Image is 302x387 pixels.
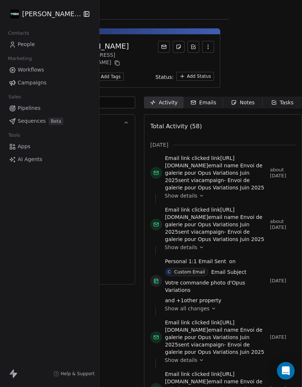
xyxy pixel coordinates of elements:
[165,207,210,213] span: Email link clicked
[176,72,214,81] button: Add Status
[165,192,291,199] a: Show details
[229,258,235,265] span: on
[61,371,95,377] span: Help & Support
[165,155,210,161] span: Email link clicked
[165,206,267,243] span: link email name sent via campaign -
[18,66,44,74] span: Workflows
[6,115,93,127] a: SequencesBeta
[277,362,295,380] div: Open Intercom Messenger
[165,319,267,356] span: link email name sent via campaign -
[155,73,173,81] span: Status:
[165,154,267,191] span: link email name sent via campaign -
[5,53,35,64] span: Marketing
[9,8,78,20] button: [PERSON_NAME] Photo
[49,118,63,125] span: Beta
[68,51,158,67] div: [EMAIL_ADDRESS][DOMAIN_NAME]
[165,214,263,235] span: Envoi de galerie pour Opus Variations Juin 2025
[6,153,93,165] a: AI Agents
[5,28,32,39] span: Contacts
[53,371,95,377] a: Help & Support
[6,140,93,153] a: Apps
[150,141,168,149] span: [DATE]
[91,73,124,81] button: Add Tags
[22,9,82,19] span: [PERSON_NAME] Photo
[165,163,263,183] span: Envoi de galerie pour Opus Variations Juin 2025
[150,123,202,130] span: Total Activity (58)
[231,99,254,107] div: Notes
[165,320,210,325] span: Email link clicked
[165,356,197,364] span: Show details
[165,244,291,251] a: Show details
[6,77,93,89] a: Campaigns
[165,244,197,251] span: Show details
[18,41,35,48] span: People
[165,258,226,265] span: Personal 1:1 Email Sent
[165,327,263,348] span: Envoi de galerie pour Opus Variations Juin 2025
[165,192,197,199] span: Show details
[165,279,267,294] span: Votre commande photo d'Opus Variations
[165,356,291,364] a: Show details
[165,305,291,312] a: Show all changes
[6,64,93,76] a: Workflows
[270,334,296,340] span: [DATE]
[270,167,296,179] span: about [DATE]
[5,130,23,141] span: Tools
[18,117,46,125] span: Sequences
[18,104,41,112] span: Pipelines
[18,156,42,163] span: AI Agents
[10,10,19,18] img: Daudelin%20Photo%20Logo%20White%202025%20Square.png
[190,99,216,107] div: Emails
[5,91,24,102] span: Sales
[211,268,246,276] span: Email Subject
[6,38,93,50] a: People
[270,219,296,230] span: about [DATE]
[68,41,158,51] div: [PERSON_NAME]
[168,269,170,275] div: C
[6,102,93,114] a: Pipelines
[18,143,31,150] span: Apps
[271,99,294,107] div: Tasks
[165,297,221,304] span: and + 1 other property
[165,371,210,377] span: Email link clicked
[165,305,210,312] span: Show all changes
[174,269,205,275] div: Custom Email
[18,79,46,87] span: Campaigns
[270,278,296,284] span: [DATE]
